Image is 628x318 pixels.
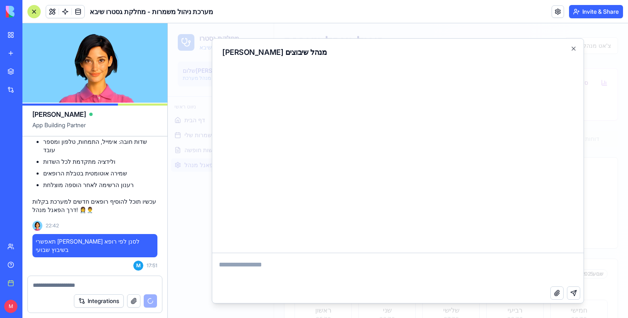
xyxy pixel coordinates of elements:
[6,6,57,17] img: logo
[147,262,157,269] span: 17:51
[32,197,157,214] p: עכשיו תוכל להוסיף רופאים חדשים למערכת בקלות דרך הפאנל מנהל! 👩‍⚕️👨‍⚕️
[43,158,157,166] li: ולידציה מתקדמת לכל השדות
[74,294,124,308] button: Integrations
[43,181,157,189] li: רענון הרשימה לאחר הוספה מוצלחת
[46,222,59,229] span: 22:42
[32,121,157,136] span: App Building Partner
[32,109,86,119] span: [PERSON_NAME]
[43,169,157,177] li: שמירה אוטומטית בטבלת הרופאים
[569,5,623,18] button: Invite & Share
[36,237,154,254] span: תאפשרי [PERSON_NAME] לסנן לפי רופא בשיבוץ שבועי
[54,25,406,32] h2: [PERSON_NAME] מנהל שיבוצים
[32,221,42,231] img: Ella_00000_wcx2te.png
[90,7,213,17] h1: מערכת ניהול משמרות - מחלקת גסטרו שיבא
[43,138,157,154] li: שדות חובה: אימייל, התמחות, טלפון ומספר עובד
[133,261,143,271] span: M
[4,300,17,313] span: M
